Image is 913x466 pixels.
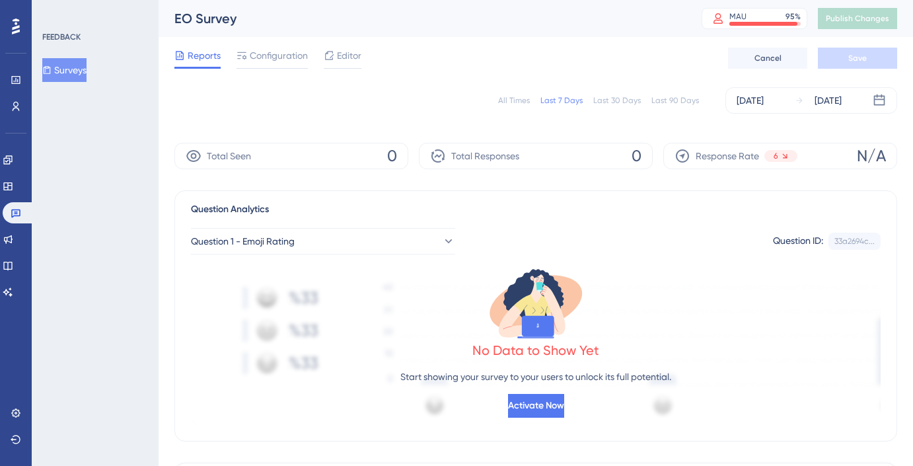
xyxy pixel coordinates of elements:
p: Start showing your survey to your users to unlock its full potential. [400,369,671,385]
span: Total Seen [207,148,251,164]
span: 0 [387,145,397,167]
button: Activate Now [508,394,564,418]
span: Reports [188,48,221,63]
span: 6 [774,151,778,161]
span: N/A [857,145,886,167]
button: Save [818,48,897,69]
div: EO Survey [174,9,669,28]
span: Editor [337,48,361,63]
div: 95 % [785,11,801,22]
div: Last 90 Days [651,95,699,106]
div: [DATE] [737,93,764,108]
span: Publish Changes [826,13,889,24]
span: Save [848,53,867,63]
div: FEEDBACK [42,32,81,42]
button: Question 1 - Emoji Rating [191,228,455,254]
div: Last 30 Days [593,95,641,106]
div: Question ID: [773,233,823,250]
button: Cancel [728,48,807,69]
button: Publish Changes [818,8,897,29]
span: 0 [632,145,641,167]
span: Question 1 - Emoji Rating [191,233,295,249]
span: Response Rate [696,148,759,164]
span: Cancel [754,53,782,63]
span: Question Analytics [191,202,269,217]
div: No Data to Show Yet [472,341,599,360]
div: MAU [729,11,747,22]
div: 33a2694c... [834,236,875,247]
span: Total Responses [451,148,519,164]
button: Surveys [42,58,87,82]
div: [DATE] [815,93,842,108]
div: All Times [498,95,530,106]
span: Configuration [250,48,308,63]
span: Activate Now [508,398,564,414]
div: Last 7 Days [540,95,583,106]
